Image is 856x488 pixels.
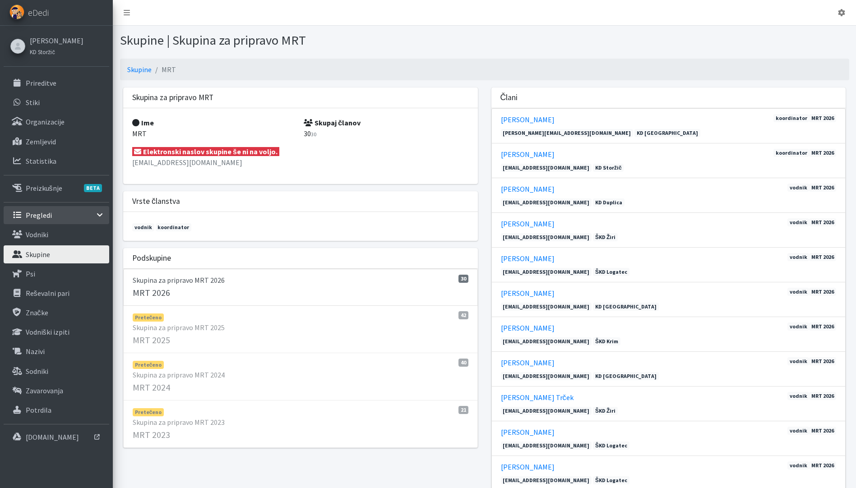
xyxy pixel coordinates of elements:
p: MRT [132,128,297,139]
a: [EMAIL_ADDRESS][DOMAIN_NAME] [501,198,592,207]
span: BETA [84,184,102,192]
span: eDedi [28,6,49,19]
a: [PERSON_NAME] [501,428,555,437]
span: MRT 2026 [809,392,836,400]
a: KD [GEOGRAPHIC_DATA] [634,129,700,137]
span: koordinator [773,114,810,122]
a: [PERSON_NAME] [501,150,555,159]
a: [EMAIL_ADDRESS][DOMAIN_NAME] [501,372,592,380]
a: KD [GEOGRAPHIC_DATA] [593,372,659,380]
a: KD [GEOGRAPHIC_DATA] [593,303,659,311]
small: KD Storžič [30,48,55,55]
span: MRT 2026 [809,218,836,226]
p: Prireditve [26,78,56,87]
a: [EMAIL_ADDRESS][DOMAIN_NAME] [501,303,592,311]
span: MRT 2026 [809,322,836,331]
a: 30 Skupina za pripravo MRT 2026 MRT 2026 [123,269,478,306]
a: Skupine [127,65,152,74]
p: Zemljevid [26,137,56,146]
h3: Vrste članstva [132,197,180,206]
span: 42 [458,311,468,319]
p: [DOMAIN_NAME] [26,433,79,442]
a: [PERSON_NAME] [501,462,555,471]
span: koordinator [156,223,192,231]
p: [EMAIL_ADDRESS][DOMAIN_NAME] [132,157,469,168]
span: vodnik [787,322,810,331]
a: ŠKD Žiri [593,233,618,241]
a: KD Storžič [593,164,624,172]
h3: Člani [500,93,518,102]
span: vodnik [787,461,810,470]
a: Značke [4,304,109,322]
a: Sodniki [4,362,109,380]
span: MRT 2026 [809,427,836,435]
a: Psi [4,265,109,283]
span: Pretečeno [133,313,164,322]
a: ŠKD Logatec [593,442,629,450]
h1: Skupine | Skupina za pripravo MRT [120,32,481,48]
a: Vodniški izpiti [4,323,109,341]
a: Pregledi [4,206,109,224]
a: Potrdila [4,401,109,419]
p: Zavarovanja [26,386,63,395]
a: [EMAIL_ADDRESS][DOMAIN_NAME] [501,476,592,484]
li: MRT [152,64,176,75]
span: vodnik [787,253,810,261]
a: [EMAIL_ADDRESS][DOMAIN_NAME] [501,233,592,241]
p: Vodniški izpiti [26,327,69,336]
a: Statistika [4,152,109,170]
a: Prireditve [4,74,109,92]
p: Značke [26,308,48,317]
p: Skupina za pripravo MRT 2024 [133,369,468,380]
a: [PERSON_NAME] [501,323,555,332]
span: MRT 2026 [809,357,836,365]
a: [PERSON_NAME] [501,254,555,263]
span: vodnik [787,392,810,400]
a: [EMAIL_ADDRESS][DOMAIN_NAME] [501,407,592,415]
a: [EMAIL_ADDRESS][DOMAIN_NAME] [501,164,592,172]
span: vodnik [787,357,810,365]
a: ŠKD Logatec [593,476,629,484]
span: Pretečeno [133,408,164,416]
h5: MRT 2026 [133,287,170,298]
span: MRT 2026 [809,461,836,470]
strong: Ime [132,118,154,127]
a: Pretečeno 40 Skupina za pripravo MRT 2024 MRT 2024 [123,353,478,401]
a: ŠKD Krim [593,337,620,345]
p: Skupine [26,250,50,259]
a: [EMAIL_ADDRESS][DOMAIN_NAME] [501,442,592,450]
span: vodnik [787,288,810,296]
a: KD Storžič [30,46,83,57]
a: Stiki [4,93,109,111]
a: ŠKD Logatec [593,268,629,276]
p: Potrdila [26,405,51,414]
span: 40 [458,359,468,367]
a: Nazivi [4,342,109,360]
a: [PERSON_NAME] [501,184,555,193]
p: Psi [26,269,35,278]
a: Reševalni pari [4,284,109,302]
a: [DOMAIN_NAME] [4,428,109,446]
span: vodnik [787,184,810,192]
p: Organizacije [26,117,65,126]
a: ŠKD Žiri [593,407,618,415]
a: [PERSON_NAME][EMAIL_ADDRESS][DOMAIN_NAME] [501,129,634,137]
p: Preizkušnje [26,184,62,193]
p: Skupina za pripravo MRT 2026 [133,275,468,285]
a: [PERSON_NAME] [30,35,83,46]
h3: Skupina za pripravo MRT [132,93,213,102]
span: 30 [458,275,468,283]
a: Pretečeno 42 Skupina za pripravo MRT 2025 MRT 2025 [123,306,478,353]
p: Nazivi [26,347,45,356]
span: MRT 2026 [809,288,836,296]
a: [EMAIL_ADDRESS][DOMAIN_NAME] [501,337,592,345]
p: Skupina za pripravo MRT 2023 [133,417,468,428]
h5: MRT 2025 [133,335,170,345]
h5: MRT 2024 [133,382,170,393]
a: [PERSON_NAME] [501,358,555,367]
p: Sodniki [26,367,48,376]
a: Vodniki [4,226,109,244]
span: vodnik [787,218,810,226]
a: Pretečeno 21 Skupina za pripravo MRT 2023 MRT 2023 [123,401,478,448]
a: KD Duplica [593,198,625,207]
